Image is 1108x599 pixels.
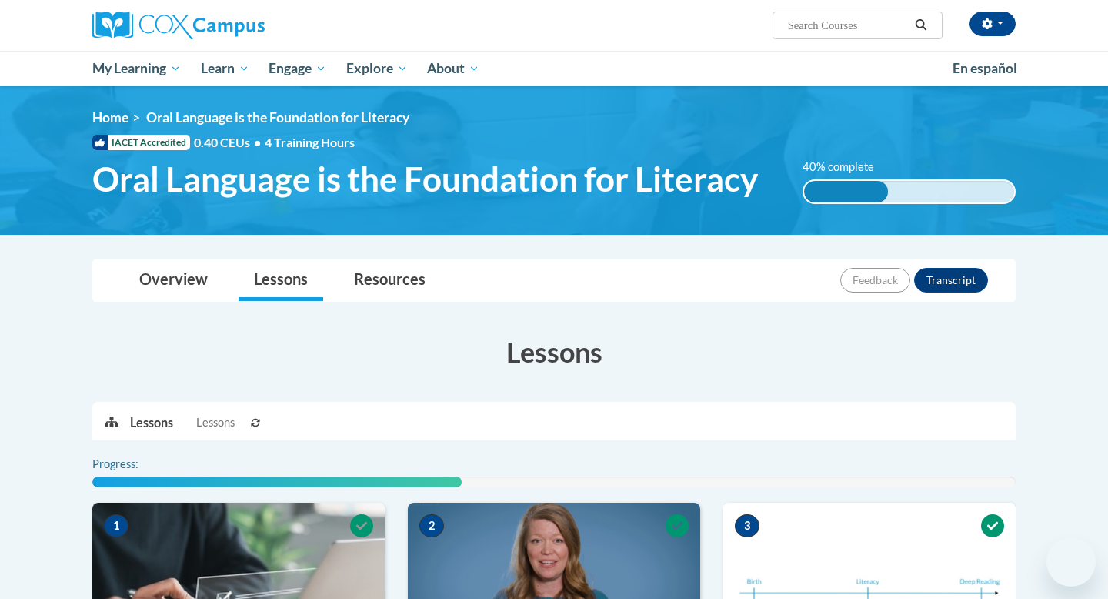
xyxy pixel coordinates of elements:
[346,59,408,78] span: Explore
[92,333,1016,371] h3: Lessons
[92,456,181,473] label: Progress:
[786,16,909,35] input: Search Courses
[427,59,479,78] span: About
[92,135,190,150] span: IACET Accredited
[191,51,259,86] a: Learn
[194,134,265,151] span: 0.40 CEUs
[418,51,490,86] a: About
[92,109,128,125] a: Home
[201,59,249,78] span: Learn
[82,51,191,86] a: My Learning
[265,135,355,149] span: 4 Training Hours
[803,159,891,176] label: 40% complete
[339,260,441,301] a: Resources
[130,414,173,431] p: Lessons
[104,514,128,537] span: 1
[840,268,910,293] button: Feedback
[92,159,758,199] span: Oral Language is the Foundation for Literacy
[943,52,1027,85] a: En español
[969,12,1016,36] button: Account Settings
[146,109,409,125] span: Oral Language is the Foundation for Literacy
[92,59,181,78] span: My Learning
[804,181,888,202] div: 40% complete
[269,59,326,78] span: Engage
[1046,537,1096,587] iframe: Button to launch messaging window
[69,51,1039,86] div: Main menu
[239,260,323,301] a: Lessons
[953,60,1017,76] span: En español
[259,51,336,86] a: Engage
[336,51,418,86] a: Explore
[92,12,385,39] a: Cox Campus
[419,514,444,537] span: 2
[909,16,933,35] button: Search
[92,12,265,39] img: Cox Campus
[196,414,235,431] span: Lessons
[124,260,223,301] a: Overview
[735,514,759,537] span: 3
[254,135,261,149] span: •
[914,268,988,293] button: Transcript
